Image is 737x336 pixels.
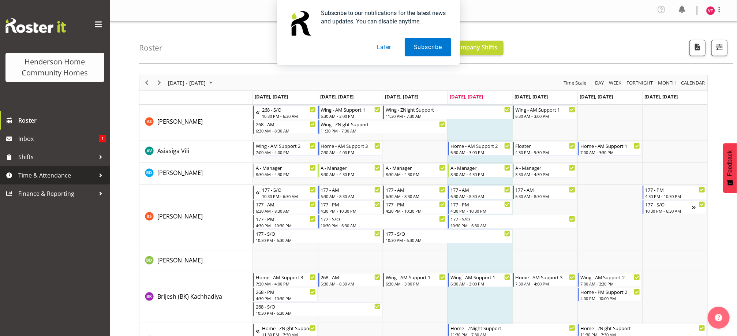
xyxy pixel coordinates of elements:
span: 1 [99,135,106,142]
div: Asiasiga Vili"s event - Home - AM Support 1 Begin From Saturday, August 30, 2025 at 7:00:00 AM GM... [578,142,642,156]
div: 6:30 AM - 8:30 AM [450,193,510,199]
div: A - Manager [256,164,315,171]
div: Brijesh (BK) Kachhadiya"s event - Wing - AM Support 2 Begin From Saturday, August 30, 2025 at 7:0... [578,273,642,287]
div: Billie Sothern"s event - 177 - S/O Begin From Sunday, August 24, 2025 at 10:30:00 PM GMT+12:00 En... [253,186,317,199]
div: Home - AM Support 3 [256,273,315,281]
td: Billie Sothern resource [139,185,253,250]
button: Time Scale [562,78,588,87]
td: Barbara Dunlop resource [139,163,253,185]
div: 8:30 AM - 4:30 PM [386,171,445,177]
div: 177 - PM [386,201,445,208]
span: Finance & Reporting [18,188,95,199]
div: Billie Sothern"s event - 177 - S/O Begin From Wednesday, August 27, 2025 at 10:30:00 PM GMT+12:00... [383,229,512,243]
div: 177 - PM [256,215,315,223]
div: 7:30 AM - 4:00 PM [256,281,315,287]
div: 177 - AM [450,186,510,193]
div: 11:30 PM - 7:30 AM [321,128,446,134]
div: 4:30 PM - 10:30 PM [645,193,705,199]
div: Next [153,75,165,90]
div: Asiasiga Vili"s event - Wing - AM Support 2 Begin From Monday, August 25, 2025 at 7:00:00 AM GMT+... [253,142,317,156]
div: Wing - ZNight Support [321,120,446,128]
span: calendar [680,78,706,87]
div: Arshdeep Singh"s event - Wing - ZNight Support Begin From Tuesday, August 26, 2025 at 11:30:00 PM... [318,120,448,134]
div: Billie Sothern"s event - 177 - S/O Begin From Monday, August 25, 2025 at 10:30:00 PM GMT+12:00 En... [253,229,382,243]
td: Arshdeep Singh resource [139,105,253,141]
div: 177 - PM [450,201,510,208]
button: August 25 - 31, 2025 [167,78,216,87]
div: Arshdeep Singh"s event - Wing - ZNight Support Begin From Wednesday, August 27, 2025 at 11:30:00 ... [383,105,512,119]
button: Later [367,38,400,56]
button: Timeline Day [594,78,605,87]
div: Brijesh (BK) Kachhadiya"s event - 268 - PM Begin From Monday, August 25, 2025 at 4:30:00 PM GMT+1... [253,288,317,302]
div: 7:30 AM - 4:00 PM [516,281,575,287]
div: 177 - PM [645,186,705,193]
img: notification icon [286,9,315,38]
div: 4:30 PM - 10:30 PM [321,208,381,214]
div: 177 - S/O [645,201,692,208]
div: 10:30 PM - 6:30 AM [321,223,446,228]
td: Billie-Rose Dunlop resource [139,250,253,272]
div: 4:30 PM - 10:30 PM [256,295,315,301]
span: [DATE], [DATE] [515,93,548,100]
span: [DATE], [DATE] [645,93,678,100]
a: Asiasiga Vili [157,146,189,155]
div: 10:30 PM - 6:30 AM [262,193,315,199]
div: 6:30 AM - 8:30 AM [321,193,381,199]
div: 10:30 PM - 6:30 AM [645,208,692,214]
div: 177 - AM [256,201,315,208]
span: Shifts [18,152,95,163]
div: 8:30 AM - 4:30 PM [516,171,575,177]
div: Billie Sothern"s event - 177 - PM Begin From Sunday, August 31, 2025 at 4:30:00 PM GMT+12:00 Ends... [643,186,707,199]
a: [PERSON_NAME] [157,168,203,177]
div: Barbara Dunlop"s event - A - Manager Begin From Tuesday, August 26, 2025 at 8:30:00 AM GMT+12:00 ... [318,164,382,178]
div: A - Manager [321,164,381,171]
div: Billie Sothern"s event - 177 - S/O Begin From Tuesday, August 26, 2025 at 10:30:00 PM GMT+12:00 E... [318,215,448,229]
div: A - Manager [386,164,445,171]
div: Home - AM Support 2 [450,142,510,149]
div: Billie Sothern"s event - 177 - S/O Begin From Thursday, August 28, 2025 at 10:30:00 PM GMT+12:00 ... [448,215,577,229]
span: [DATE], [DATE] [255,93,288,100]
span: Fortnight [626,78,654,87]
div: 7:00 AM - 3:30 PM [580,149,640,155]
div: 10:30 PM - 6:30 AM [450,223,575,228]
div: Billie Sothern"s event - 177 - S/O Begin From Sunday, August 31, 2025 at 10:30:00 PM GMT+12:00 En... [643,200,707,214]
div: Wing - AM Support 2 [256,142,315,149]
span: [DATE], [DATE] [320,93,353,100]
div: 6:30 AM - 3:00 PM [450,149,510,155]
div: Previous [141,75,153,90]
div: Arshdeep Singh"s event - 268 - AM Begin From Monday, August 25, 2025 at 6:30:00 AM GMT+12:00 Ends... [253,120,317,134]
button: Feedback - Show survey [723,143,737,193]
span: Month [657,78,677,87]
div: Arshdeep Singh"s event - Wing - AM Support 1 Begin From Friday, August 29, 2025 at 6:30:00 AM GMT... [513,105,577,119]
div: Billie Sothern"s event - 177 - PM Begin From Wednesday, August 27, 2025 at 4:30:00 PM GMT+12:00 E... [383,200,447,214]
div: Asiasiga Vili"s event - Home - AM Support 3 Begin From Tuesday, August 26, 2025 at 7:30:00 AM GMT... [318,142,382,156]
div: 6:30 AM - 8:30 AM [321,281,381,287]
div: A - Manager [450,164,510,171]
span: Brijesh (BK) Kachhadiya [157,292,222,300]
div: Brijesh (BK) Kachhadiya"s event - Home - PM Support 2 Begin From Saturday, August 30, 2025 at 4:0... [578,288,642,302]
div: Brijesh (BK) Kachhadiya"s event - 268 - AM Begin From Tuesday, August 26, 2025 at 6:30:00 AM GMT+... [318,273,382,287]
td: Brijesh (BK) Kachhadiya resource [139,272,253,323]
div: Brijesh (BK) Kachhadiya"s event - Wing - AM Support 1 Begin From Thursday, August 28, 2025 at 6:3... [448,273,512,287]
div: 268 - S/O [262,106,315,113]
div: Brijesh (BK) Kachhadiya"s event - 268 - S/O Begin From Monday, August 25, 2025 at 10:30:00 PM GMT... [253,302,382,316]
span: [DATE], [DATE] [385,93,418,100]
div: 177 - S/O [262,186,315,193]
div: Home - AM Support 1 [580,142,640,149]
button: Previous [142,78,152,87]
div: Asiasiga Vili"s event - Floater Begin From Friday, August 29, 2025 at 4:30:00 PM GMT+12:00 Ends A... [513,142,577,156]
button: Subscribe [405,38,451,56]
div: 6:30 AM - 3:00 PM [516,113,575,119]
div: Wing - AM Support 1 [321,106,381,113]
div: Barbara Dunlop"s event - A - Manager Begin From Friday, August 29, 2025 at 8:30:00 AM GMT+12:00 E... [513,164,577,178]
div: 11:30 PM - 7:30 AM [386,113,510,119]
div: 6:30 AM - 3:00 PM [450,281,510,287]
button: Timeline Week [608,78,623,87]
div: 6:30 AM - 8:30 AM [256,128,315,134]
button: Timeline Month [657,78,677,87]
div: Billie Sothern"s event - 177 - AM Begin From Tuesday, August 26, 2025 at 6:30:00 AM GMT+12:00 End... [318,186,382,199]
div: 177 - AM [386,186,445,193]
div: Billie Sothern"s event - 177 - AM Begin From Monday, August 25, 2025 at 6:30:00 AM GMT+12:00 Ends... [253,200,317,214]
div: Wing - AM Support 1 [516,106,575,113]
img: help-xxl-2.png [715,314,722,321]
